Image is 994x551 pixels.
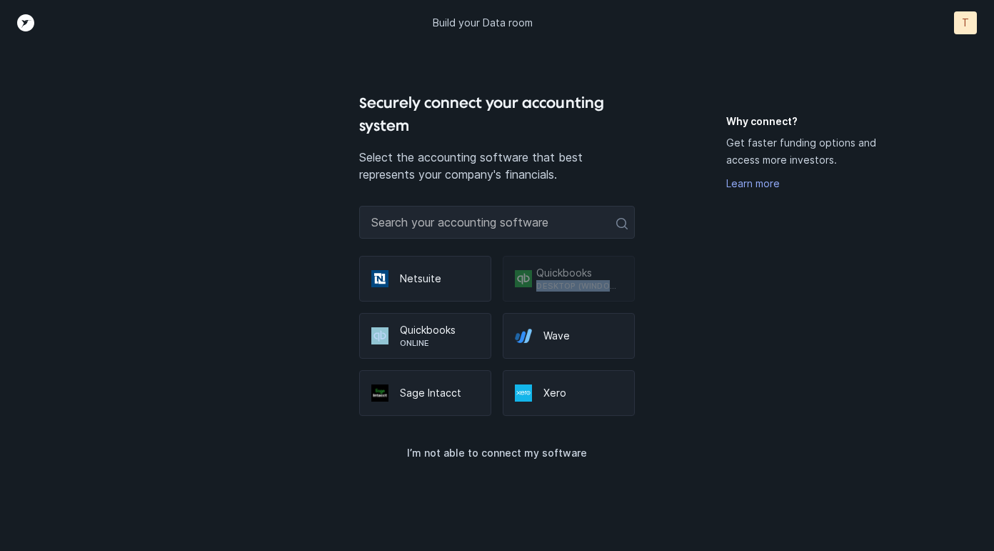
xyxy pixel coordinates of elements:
p: Xero [543,386,623,400]
h4: Securely connect your accounting system [359,91,636,137]
h5: Why connect? [726,114,911,129]
p: Desktop (Windows only) [536,280,623,292]
p: Wave [543,329,623,343]
p: Get faster funding options and access more investors. [726,134,911,169]
input: Search your accounting software [359,206,636,239]
p: Sage Intacct [400,386,479,400]
p: Select the accounting software that best represents your company's financials. [359,149,636,183]
p: T [962,16,969,30]
p: Quickbooks [536,266,623,280]
p: Online [400,337,479,349]
div: Wave [503,313,635,359]
p: Netsuite [400,272,479,286]
div: Sage Intacct [359,370,491,416]
div: QuickbooksDesktop (Windows only) [503,256,635,302]
button: I’m not able to connect my software [359,439,636,467]
div: Xero [503,370,635,416]
button: T [954,11,977,34]
div: Netsuite [359,256,491,302]
p: Build your Data room [433,16,533,30]
div: QuickbooksOnline [359,313,491,359]
p: Quickbooks [400,323,479,337]
a: Learn more [726,177,780,189]
p: I’m not able to connect my software [407,445,587,462]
